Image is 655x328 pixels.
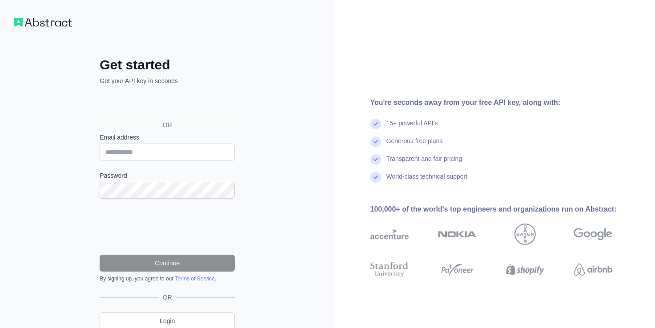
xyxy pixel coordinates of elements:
[100,171,235,180] label: Password
[14,18,72,27] img: Workflow
[370,154,381,165] img: check mark
[574,224,612,245] img: google
[370,172,381,183] img: check mark
[514,224,536,245] img: bayer
[370,204,641,215] div: 100,000+ of the world's top engineers and organizations run on Abstract:
[386,172,468,190] div: World-class technical support
[159,293,176,302] span: OR
[438,224,477,245] img: nokia
[370,260,409,279] img: stanford university
[386,136,443,154] div: Generous free plans
[370,119,381,129] img: check mark
[370,97,641,108] div: You're seconds away from your free API key, along with:
[370,136,381,147] img: check mark
[100,255,235,272] button: Continue
[574,260,612,279] img: airbnb
[100,76,235,85] p: Get your API key in seconds
[100,275,235,282] div: By signing up, you agree to our .
[506,260,545,279] img: shopify
[438,260,477,279] img: payoneer
[370,224,409,245] img: accenture
[386,154,462,172] div: Transparent and fair pricing
[100,209,235,244] iframe: reCAPTCHA
[386,119,438,136] div: 15+ powerful API's
[95,95,237,115] iframe: Sign in with Google Button
[175,276,214,282] a: Terms of Service
[100,133,235,142] label: Email address
[100,57,235,73] h2: Get started
[156,120,179,129] span: OR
